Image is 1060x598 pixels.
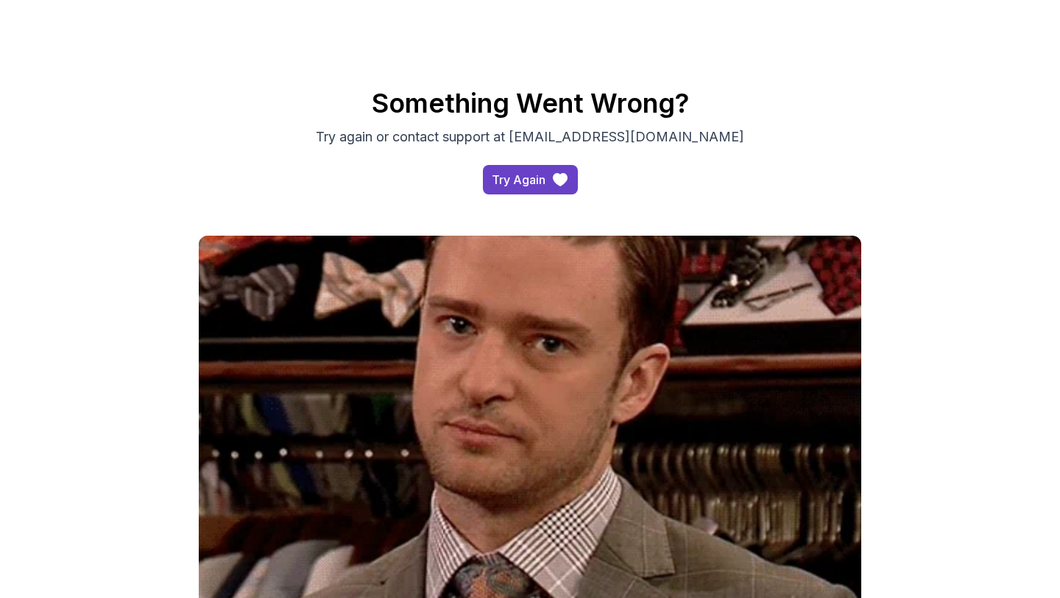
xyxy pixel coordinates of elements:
div: Try Again [492,171,545,189]
button: Try Again [483,165,578,194]
h2: Something Went Wrong? [15,88,1045,118]
a: access-dashboard [483,165,578,194]
p: Try again or contact support at [EMAIL_ADDRESS][DOMAIN_NAME] [283,127,777,147]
